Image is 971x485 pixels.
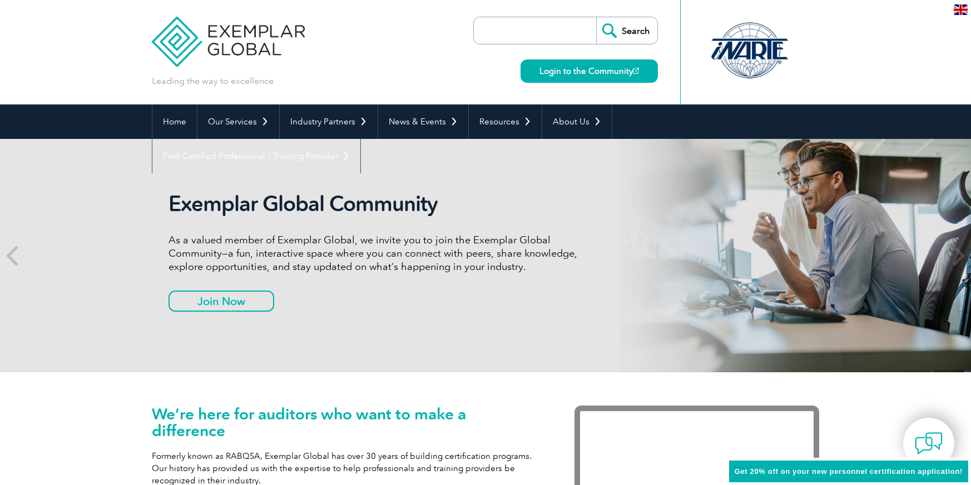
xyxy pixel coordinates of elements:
img: open_square.png [633,68,639,74]
a: Industry Partners [280,104,378,139]
a: Login to the Community [521,59,658,83]
img: contact-chat.png [915,429,943,457]
a: Our Services [197,104,279,139]
h2: Exemplar Global Community [169,191,586,217]
img: en [954,4,968,15]
h1: We’re here for auditors who want to make a difference [152,406,541,439]
span: Get 20% off on your new personnel certification application! [735,467,963,476]
a: News & Events [378,104,468,139]
a: About Us [542,104,612,139]
a: Resources [469,104,542,139]
a: Home [152,104,197,139]
p: As a valued member of Exemplar Global, we invite you to join the Exemplar Global Community—a fun,... [169,233,586,273]
input: Search [596,17,657,44]
a: Join Now [169,291,274,312]
p: Leading the way to excellence [152,75,274,87]
a: Find Certified Professional / Training Provider [152,139,360,173]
